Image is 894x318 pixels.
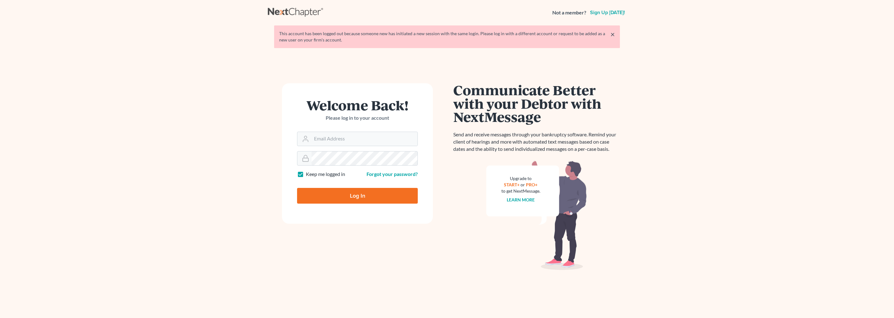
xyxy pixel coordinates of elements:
[507,197,535,202] a: Learn more
[552,9,586,16] strong: Not a member?
[501,188,540,194] div: to get NextMessage.
[589,10,626,15] a: Sign up [DATE]!
[297,114,418,122] p: Please log in to your account
[279,30,615,43] div: This account has been logged out because someone new has initiated a new session with the same lo...
[610,30,615,38] a: ×
[504,182,520,187] a: START+
[521,182,525,187] span: or
[312,132,417,146] input: Email Address
[297,98,418,112] h1: Welcome Back!
[486,160,587,270] img: nextmessage_bg-59042aed3d76b12b5cd301f8e5b87938c9018125f34e5fa2b7a6b67550977c72.svg
[297,188,418,204] input: Log In
[453,131,620,153] p: Send and receive messages through your bankruptcy software. Remind your client of hearings and mo...
[501,175,540,182] div: Upgrade to
[453,83,620,123] h1: Communicate Better with your Debtor with NextMessage
[306,171,345,178] label: Keep me logged in
[526,182,538,187] a: PRO+
[367,171,418,177] a: Forgot your password?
